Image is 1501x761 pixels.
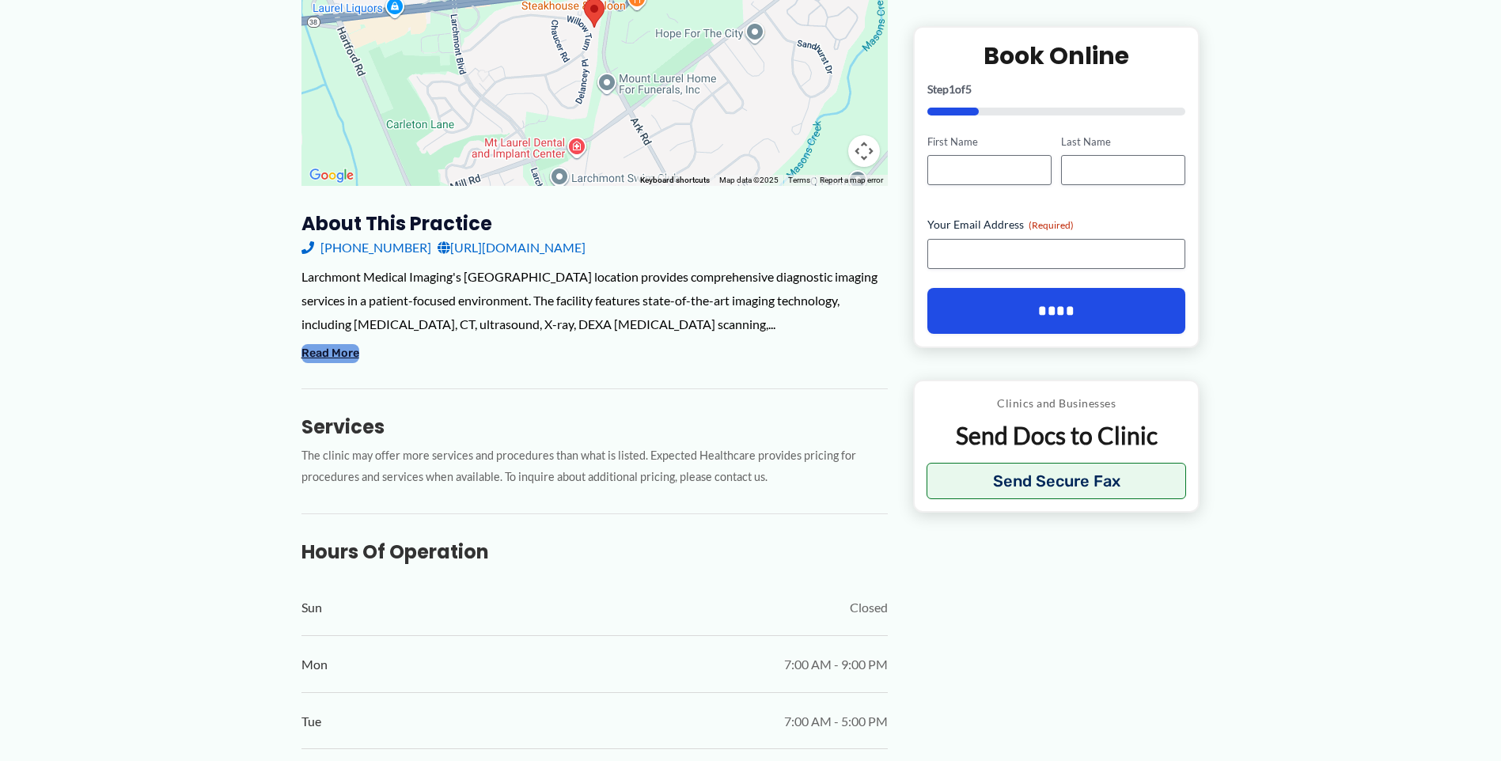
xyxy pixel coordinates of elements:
[927,420,1187,451] p: Send Docs to Clinic
[965,81,972,95] span: 5
[1029,219,1074,231] span: (Required)
[301,265,888,335] div: Larchmont Medical Imaging's [GEOGRAPHIC_DATA] location provides comprehensive diagnostic imaging ...
[820,176,883,184] a: Report a map error
[850,596,888,619] span: Closed
[848,135,880,167] button: Map camera controls
[719,176,779,184] span: Map data ©2025
[784,710,888,733] span: 7:00 AM - 5:00 PM
[301,540,888,564] h3: Hours of Operation
[640,175,710,186] button: Keyboard shortcuts
[301,344,359,363] button: Read More
[301,710,321,733] span: Tue
[788,176,810,184] a: Terms
[301,653,328,676] span: Mon
[927,40,1186,70] h2: Book Online
[301,596,322,619] span: Sun
[927,134,1052,149] label: First Name
[927,463,1187,499] button: Send Secure Fax
[301,211,888,236] h3: About this practice
[301,236,431,259] a: [PHONE_NUMBER]
[301,445,888,488] p: The clinic may offer more services and procedures than what is listed. Expected Healthcare provid...
[949,81,955,95] span: 1
[927,393,1187,414] p: Clinics and Businesses
[305,165,358,186] img: Google
[927,83,1186,94] p: Step of
[438,236,586,259] a: [URL][DOMAIN_NAME]
[305,165,358,186] a: Open this area in Google Maps (opens a new window)
[301,415,888,439] h3: Services
[927,217,1186,233] label: Your Email Address
[1061,134,1185,149] label: Last Name
[784,653,888,676] span: 7:00 AM - 9:00 PM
